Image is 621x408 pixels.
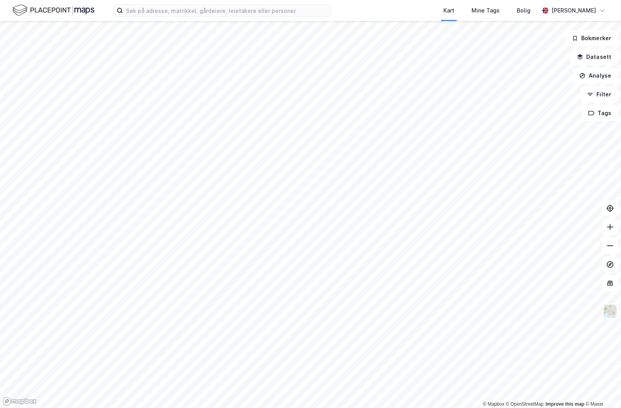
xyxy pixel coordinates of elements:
[582,371,621,408] iframe: Chat Widget
[582,105,618,121] button: Tags
[570,49,618,65] button: Datasett
[443,6,454,15] div: Kart
[603,304,617,319] img: Z
[12,4,94,17] img: logo.f888ab2527a4732fd821a326f86c7f29.svg
[546,401,584,407] a: Improve this map
[123,5,331,16] input: Søk på adresse, matrikkel, gårdeiere, leietakere eller personer
[552,6,596,15] div: [PERSON_NAME]
[573,68,618,83] button: Analyse
[2,397,37,406] a: Mapbox homepage
[582,371,621,408] div: Kontrollprogram for chat
[483,401,504,407] a: Mapbox
[472,6,500,15] div: Mine Tags
[517,6,530,15] div: Bolig
[506,401,544,407] a: OpenStreetMap
[580,87,618,102] button: Filter
[565,30,618,46] button: Bokmerker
